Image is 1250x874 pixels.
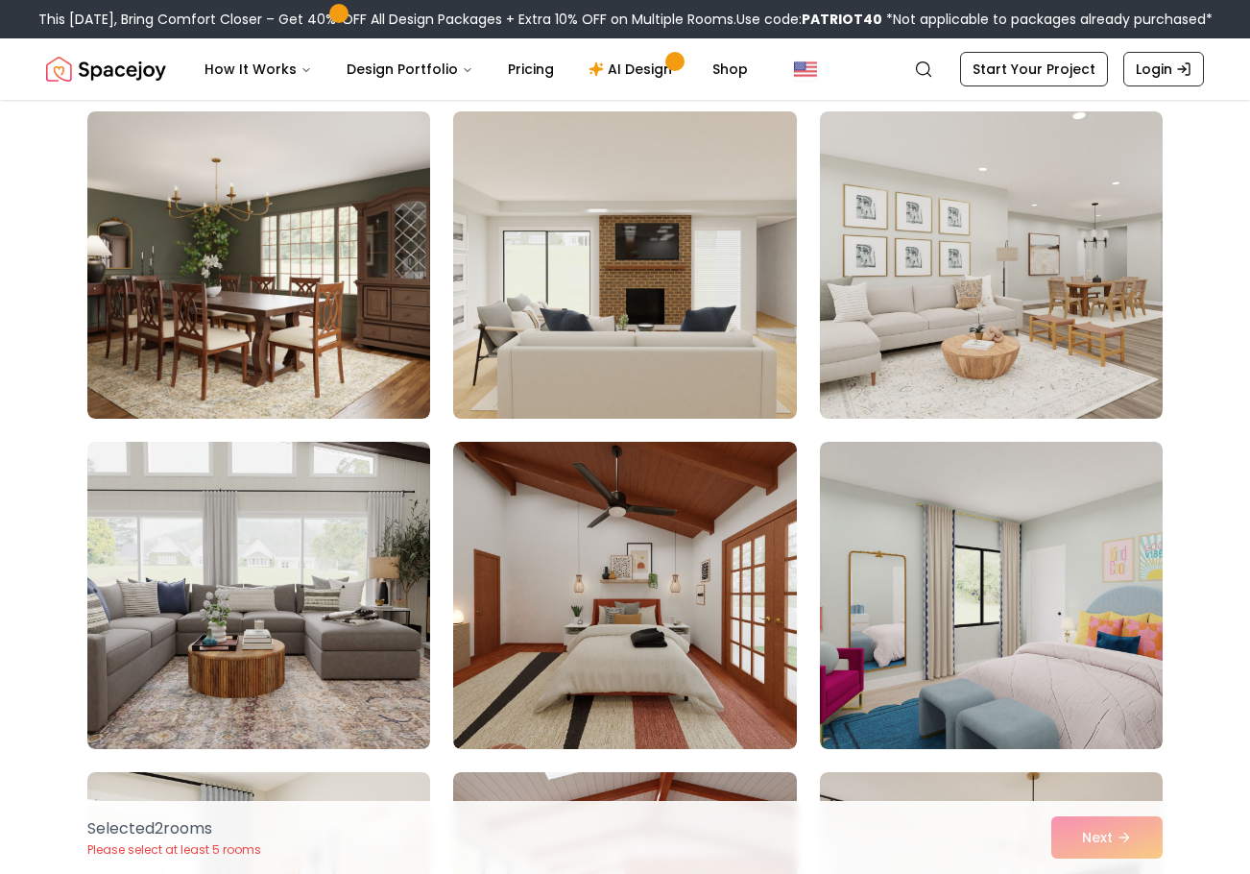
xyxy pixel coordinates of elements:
[46,50,166,88] img: Spacejoy Logo
[1123,52,1204,86] a: Login
[189,50,327,88] button: How It Works
[573,50,693,88] a: AI Design
[46,50,166,88] a: Spacejoy
[38,10,1213,29] div: This [DATE], Bring Comfort Closer – Get 40% OFF All Design Packages + Extra 10% OFF on Multiple R...
[189,50,763,88] nav: Main
[882,10,1213,29] span: *Not applicable to packages already purchased*
[445,104,805,426] img: Room room-5
[736,10,882,29] span: Use code:
[493,50,569,88] a: Pricing
[331,50,489,88] button: Design Portfolio
[960,52,1108,86] a: Start Your Project
[820,442,1163,749] img: Room room-9
[87,111,430,419] img: Room room-4
[820,111,1163,419] img: Room room-6
[87,817,261,840] p: Selected 2 room s
[794,58,817,81] img: United States
[87,842,261,858] p: Please select at least 5 rooms
[697,50,763,88] a: Shop
[802,10,882,29] b: PATRIOT40
[453,442,796,749] img: Room room-8
[87,442,430,749] img: Room room-7
[46,38,1204,100] nav: Global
